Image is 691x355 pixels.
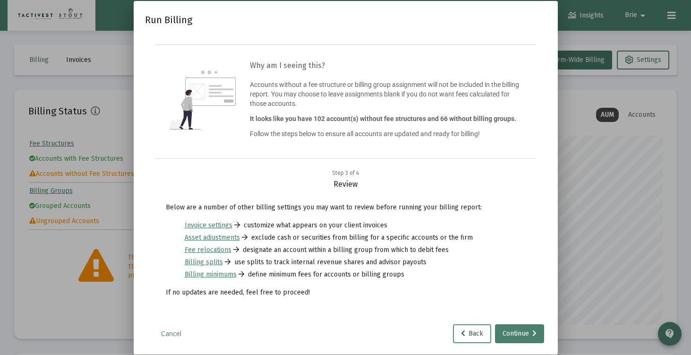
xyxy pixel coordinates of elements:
[453,324,491,343] button: Back
[250,129,522,139] p: Follow the steps below to ensure all accounts are updated and ready for billing!
[461,329,483,338] span: Back
[185,258,223,267] a: Billing splits
[156,168,535,189] div: Review
[169,70,236,130] img: question
[495,324,544,343] button: Continue
[166,203,526,212] p: Below are a number of other billing settings you may want to review before running your billing r...
[185,221,507,230] li: customize what appears on your client invoices
[332,168,359,178] div: Step 3 of 4
[503,324,537,343] div: Continue
[185,221,232,230] a: Invoice settings
[185,270,507,279] li: define minimum fees for accounts or billing groups
[185,258,507,267] li: use splits to track internal revenue shares and advisor payouts
[185,233,507,242] li: exclude cash or securities from billing for a specific accounts or the firm
[145,12,192,27] h2: Run Billing
[250,80,522,108] p: Accounts without a fee structure or billing group assignment will not be included in the billing ...
[148,329,195,338] a: Cancel
[185,270,237,279] a: Billing minimums
[185,245,231,255] a: Fee relocations
[250,59,522,72] h3: Why am I seeing this?
[185,233,240,242] a: Asset adjustments
[166,288,526,297] p: If no updates are needed, feel free to proceed!
[185,245,507,255] li: designate an account within a billing group from which to debit fees
[250,114,522,123] p: It looks like you have 102 account(s) without fee structures and 66 without billing groups.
